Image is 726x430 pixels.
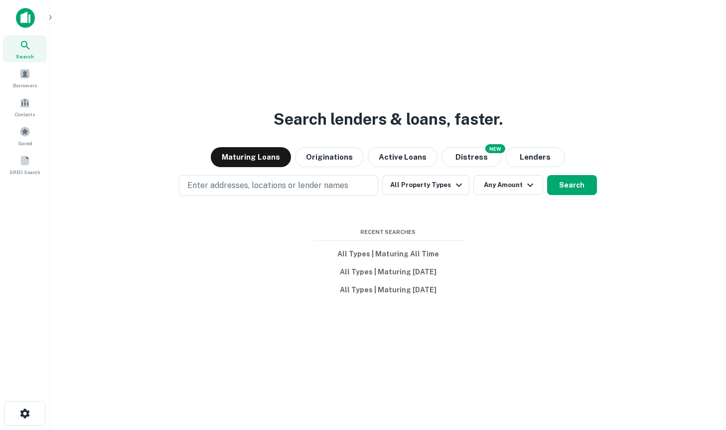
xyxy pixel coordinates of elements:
[3,64,47,91] a: Borrowers
[16,52,34,60] span: Search
[187,180,348,192] p: Enter addresses, locations or lender names
[3,122,47,149] a: Saved
[676,350,726,398] iframe: Chat Widget
[441,147,501,167] button: Search distressed loans with lien and other non-mortgage details.
[18,139,32,147] span: Saved
[313,281,463,299] button: All Types | Maturing [DATE]
[368,147,437,167] button: Active Loans
[211,147,291,167] button: Maturing Loans
[15,110,35,118] span: Contacts
[382,175,469,195] button: All Property Types
[179,175,378,196] button: Enter addresses, locations or lender names
[313,228,463,236] span: Recent Searches
[16,8,35,28] img: capitalize-icon.png
[485,144,505,153] div: NEW
[295,147,364,167] button: Originations
[9,168,40,176] span: SREO Search
[505,147,565,167] button: Lenders
[13,81,37,89] span: Borrowers
[3,35,47,62] a: Search
[547,175,597,195] button: Search
[3,151,47,178] a: SREO Search
[313,263,463,281] button: All Types | Maturing [DATE]
[274,107,503,131] h3: Search lenders & loans, faster.
[473,175,543,195] button: Any Amount
[3,93,47,120] a: Contacts
[313,245,463,263] button: All Types | Maturing All Time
